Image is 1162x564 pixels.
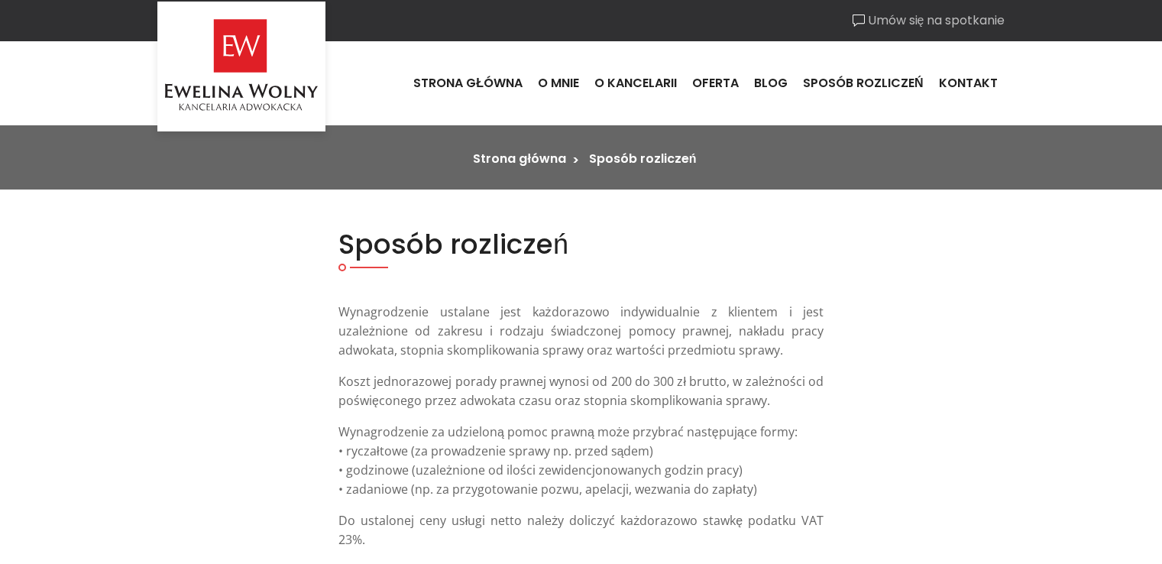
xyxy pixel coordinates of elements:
[338,228,824,261] h2: Sposób rozliczeń
[473,150,565,167] a: Strona główna
[853,11,1005,30] a: Umów się na spotkanie
[746,63,795,104] a: Blog
[338,423,824,499] p: Wynagrodzenie za udzieloną pomoc prawną może przybrać następujące formy: • ryczałtowe (za prowadz...
[338,511,824,549] p: Do ustalonej ceny usługi netto należy doliczyć każdorazowo stawkę podatku VAT 23%.
[587,63,685,104] a: O kancelarii
[530,63,587,104] a: O mnie
[589,150,697,168] li: Sposób rozliczeń
[338,372,824,410] p: Koszt jednorazowej porady prawnej wynosi od 200 do 300 zł brutto, w zależności od poświęconego pr...
[406,63,530,104] a: Strona główna
[685,63,746,104] a: Oferta
[931,63,1005,104] a: Kontakt
[338,303,824,360] p: Wynagrodzenie ustalane jest każdorazowo indywidualnie z klientem i jest uzależnione od zakresu i ...
[795,63,931,104] a: Sposób rozliczeń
